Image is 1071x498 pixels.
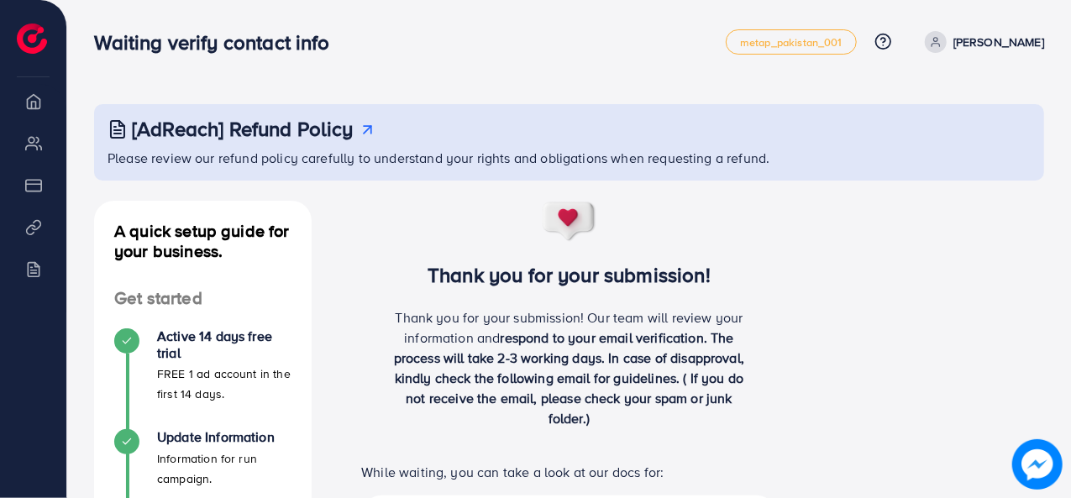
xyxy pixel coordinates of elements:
p: Please review our refund policy carefully to understand your rights and obligations when requesti... [108,148,1034,168]
h3: [AdReach] Refund Policy [132,117,354,141]
p: FREE 1 ad account in the first 14 days. [157,364,291,404]
p: Thank you for your submission! Our team will review your information and [385,307,754,428]
img: logo [17,24,47,54]
a: metap_pakistan_001 [726,29,857,55]
h4: Active 14 days free trial [157,328,291,360]
p: While waiting, you can take a look at our docs for: [361,462,777,482]
h4: A quick setup guide for your business. [94,221,312,261]
h4: Get started [94,288,312,309]
span: metap_pakistan_001 [740,37,843,48]
a: [PERSON_NAME] [918,31,1044,53]
p: [PERSON_NAME] [953,32,1044,52]
span: respond to your email verification. The process will take 2-3 working days. In case of disapprova... [394,328,744,427]
h4: Update Information [157,429,291,445]
li: Active 14 days free trial [94,328,312,429]
img: image [1012,439,1063,490]
h3: Waiting verify contact info [94,30,343,55]
img: success [542,201,597,243]
p: Information for run campaign. [157,448,291,489]
h3: Thank you for your submission! [339,263,801,287]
